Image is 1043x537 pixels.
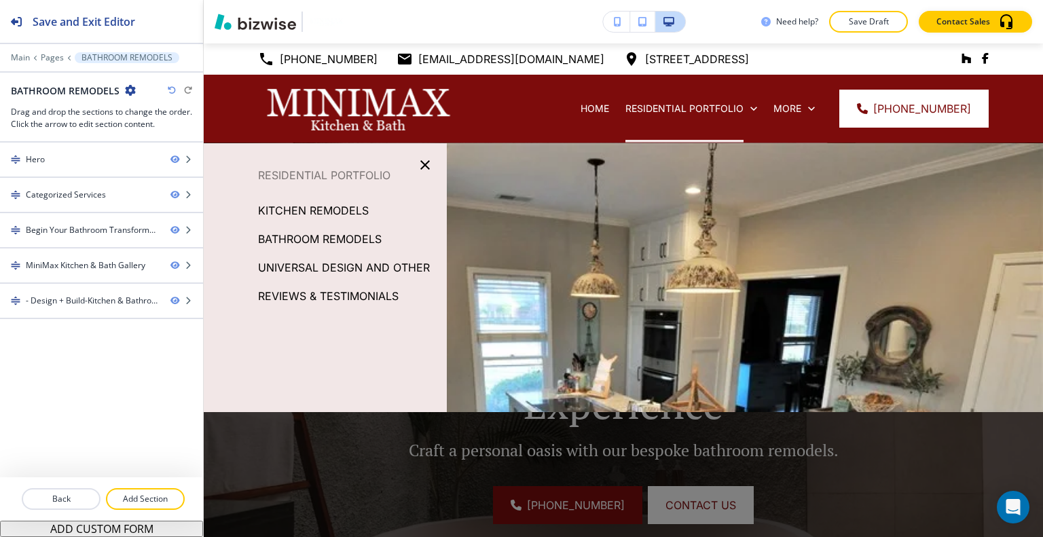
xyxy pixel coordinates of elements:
button: Pages [41,53,64,62]
p: BATHROOM REMODELS [81,53,172,62]
img: MiniMax Kitchen & Bath Gallery [258,79,462,136]
p: More [773,102,801,115]
button: Contact Sales [919,11,1032,33]
button: Add Section [106,488,185,510]
div: MiniMax Kitchen & Bath Gallery [26,259,145,272]
h3: Need help? [776,16,818,28]
p: HOME [581,102,609,115]
p: [EMAIL_ADDRESS][DOMAIN_NAME] [418,49,604,69]
img: Drag [11,155,20,164]
div: Categorized Services [26,189,106,201]
img: Your Logo [308,17,345,26]
div: Begin Your Bathroom Transformation [26,224,160,236]
button: Back [22,488,100,510]
p: [PHONE_NUMBER] [280,49,378,69]
p: Add Section [107,493,183,505]
p: Save Draft [847,16,890,28]
p: UNIVERSAL DESIGN AND OTHER [258,257,430,278]
p: Back [23,493,99,505]
p: KITCHEN REMODELS [258,200,369,221]
p: RESIDENTIAL PORTFOLIO [204,165,447,185]
div: - Design + Build-Kitchen & Bathroom Renovation - Home Renovation - Cabinets & Countertops - Floor... [26,295,160,307]
button: Save Draft [829,11,908,33]
h2: Save and Exit Editor [33,14,135,30]
div: Hero [26,153,45,166]
p: [STREET_ADDRESS] [645,49,749,69]
span: [PHONE_NUMBER] [873,100,971,117]
img: Drag [11,296,20,305]
p: BATHROOM REMODELS [258,229,382,249]
img: Drag [11,190,20,200]
h3: Drag and drop the sections to change the order. Click the arrow to edit section content. [11,106,192,130]
button: Main [11,53,30,62]
img: Bizwise Logo [215,14,296,30]
p: REVIEWS & TESTIMONIALS [258,286,399,306]
p: RESIDENTIAL PORTFOLIO [625,102,744,115]
img: Drag [11,261,20,270]
p: Contact Sales [936,16,990,28]
h2: BATHROOM REMODELS [11,84,120,98]
button: BATHROOM REMODELS [75,52,179,63]
img: Drag [11,225,20,235]
div: Open Intercom Messenger [997,491,1029,523]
